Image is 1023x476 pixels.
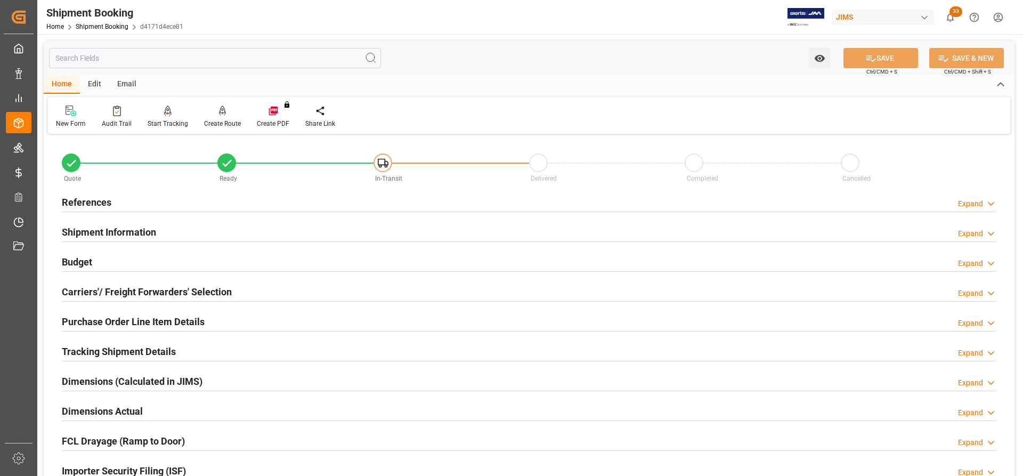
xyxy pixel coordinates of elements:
span: Ready [220,175,237,182]
button: SAVE & NEW [929,48,1004,68]
div: Expand [958,258,983,269]
h2: Carriers'/ Freight Forwarders' Selection [62,285,232,299]
button: SAVE [843,48,918,68]
h2: Shipment Information [62,225,156,239]
span: Quote [64,175,81,182]
button: open menu [809,48,831,68]
h2: Dimensions (Calculated in JIMS) [62,374,202,389]
div: Expand [958,288,983,299]
div: Start Tracking [148,119,188,128]
div: Expand [958,198,983,209]
div: Home [44,76,80,94]
div: Shipment Booking [46,5,183,21]
span: Ctrl/CMD + S [866,68,897,76]
div: Expand [958,348,983,359]
div: Share Link [305,119,335,128]
a: Home [46,23,64,30]
span: In-Transit [375,175,402,182]
img: Exertis%20JAM%20-%20Email%20Logo.jpg_1722504956.jpg [787,8,824,27]
button: show 33 new notifications [938,5,962,29]
div: New Form [56,119,86,128]
div: Create Route [204,119,241,128]
h2: Tracking Shipment Details [62,344,176,359]
span: 33 [949,6,962,17]
div: Expand [958,318,983,329]
div: JIMS [832,10,934,25]
div: Audit Trail [102,119,132,128]
span: Delivered [531,175,557,182]
h2: References [62,195,111,209]
div: Email [109,76,144,94]
div: Expand [958,407,983,418]
span: Ctrl/CMD + Shift + S [944,68,991,76]
span: Cancelled [842,175,871,182]
div: Expand [958,228,983,239]
div: Expand [958,377,983,389]
button: Help Center [962,5,986,29]
a: Shipment Booking [76,23,128,30]
h2: Dimensions Actual [62,404,143,418]
div: Expand [958,437,983,448]
span: Completed [687,175,718,182]
h2: Budget [62,255,92,269]
input: Search Fields [49,48,381,68]
div: Edit [80,76,109,94]
button: JIMS [832,7,938,27]
h2: Purchase Order Line Item Details [62,314,205,329]
h2: FCL Drayage (Ramp to Door) [62,434,185,448]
